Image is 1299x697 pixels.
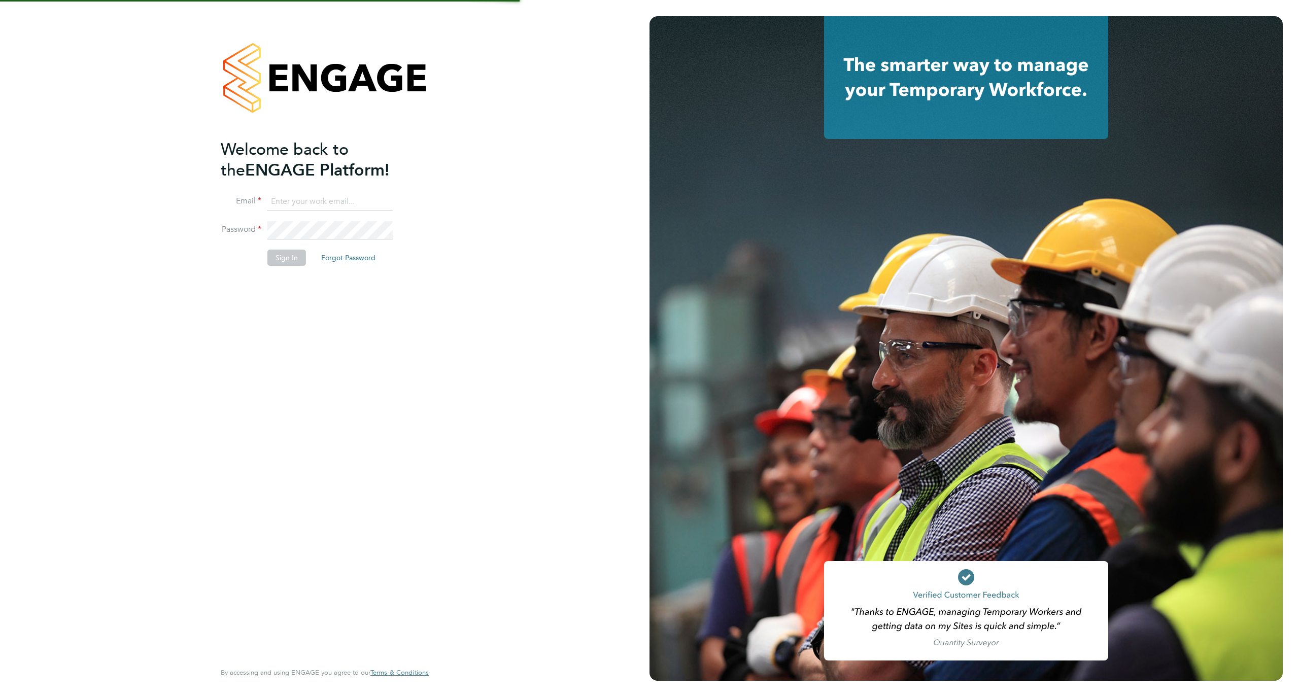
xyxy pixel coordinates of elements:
span: Welcome back to the [221,140,349,180]
a: Terms & Conditions [370,669,429,677]
label: Email [221,196,261,206]
h2: ENGAGE Platform! [221,139,419,181]
button: Sign In [267,250,306,266]
span: Terms & Conditions [370,668,429,677]
span: By accessing and using ENGAGE you agree to our [221,668,429,677]
input: Enter your work email... [267,193,393,211]
label: Password [221,224,261,235]
button: Forgot Password [313,250,384,266]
